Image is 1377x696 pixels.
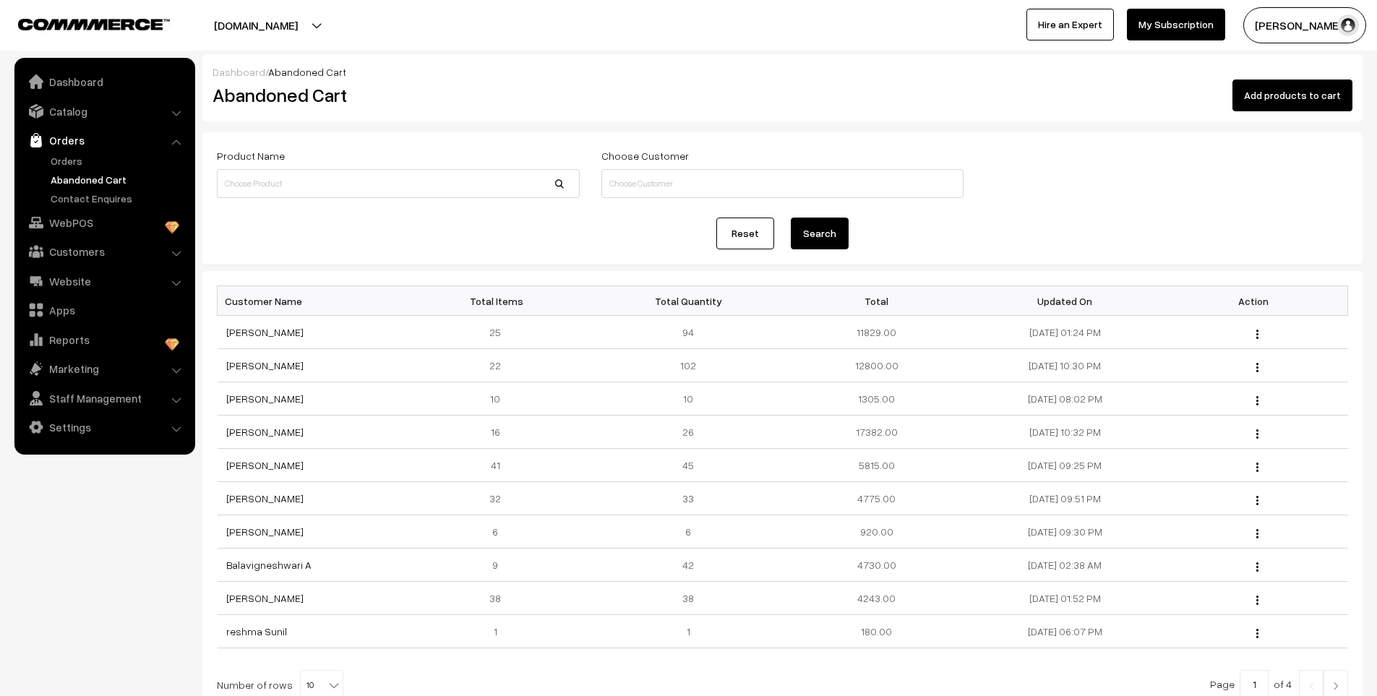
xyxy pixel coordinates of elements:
td: 4775.00 [782,482,971,515]
img: Menu [1256,529,1258,538]
a: [PERSON_NAME] [226,392,304,405]
a: My Subscription [1127,9,1225,40]
td: 6 [594,515,783,549]
img: Menu [1256,429,1258,439]
td: 41 [406,449,594,482]
td: 9 [406,549,594,582]
a: [PERSON_NAME] [226,326,304,338]
a: [PERSON_NAME] [226,459,304,471]
td: 42 [594,549,783,582]
a: [PERSON_NAME] [226,592,304,604]
td: [DATE] 01:52 PM [971,582,1159,615]
td: 102 [594,349,783,382]
th: Customer Name [218,286,406,316]
a: Orders [18,127,190,153]
a: Marketing [18,356,190,382]
td: 32 [406,482,594,515]
label: Product Name [217,148,285,163]
a: [PERSON_NAME] [226,426,304,438]
span: Number of rows [217,677,293,692]
td: 45 [594,449,783,482]
td: 1 [406,615,594,648]
label: Choose Customer [601,148,689,163]
img: Menu [1256,629,1258,638]
td: 5815.00 [782,449,971,482]
a: Catalog [18,98,190,124]
td: 11829.00 [782,316,971,349]
a: [PERSON_NAME] [226,525,304,538]
th: Action [1159,286,1348,316]
img: user [1337,14,1359,36]
a: [PERSON_NAME] [226,492,304,504]
td: 10 [594,382,783,416]
td: [DATE] 09:25 PM [971,449,1159,482]
a: Balavigneshwari A [226,559,312,571]
td: 38 [594,582,783,615]
td: 17382.00 [782,416,971,449]
img: COMMMERCE [18,19,170,30]
td: [DATE] 06:07 PM [971,615,1159,648]
th: Total Items [406,286,594,316]
td: [DATE] 02:38 AM [971,549,1159,582]
a: Reports [18,327,190,353]
a: Website [18,268,190,294]
td: [DATE] 09:51 PM [971,482,1159,515]
img: Menu [1256,396,1258,405]
button: Add products to cart [1232,80,1352,111]
td: 94 [594,316,783,349]
img: Menu [1256,562,1258,572]
td: 4730.00 [782,549,971,582]
img: Menu [1256,463,1258,472]
a: Staff Management [18,385,190,411]
td: 6 [406,515,594,549]
button: Search [791,218,849,249]
img: Menu [1256,363,1258,372]
button: [DOMAIN_NAME] [163,7,348,43]
img: Menu [1256,596,1258,605]
td: 16 [406,416,594,449]
input: Choose Customer [601,169,964,198]
span: of 4 [1274,678,1292,690]
td: 22 [406,349,594,382]
td: [DATE] 01:24 PM [971,316,1159,349]
td: 12800.00 [782,349,971,382]
td: 4243.00 [782,582,971,615]
a: Settings [18,414,190,440]
a: Dashboard [213,66,265,78]
a: reshma Sunil [226,625,287,637]
button: [PERSON_NAME] [1243,7,1366,43]
a: [PERSON_NAME] [226,359,304,371]
img: Menu [1256,496,1258,505]
span: Abandoned Cart [268,66,346,78]
th: Total [782,286,971,316]
a: Customers [18,239,190,265]
td: 920.00 [782,515,971,549]
h2: Abandoned Cart [213,84,578,106]
td: 10 [406,382,594,416]
span: Page [1210,678,1235,690]
td: [DATE] 10:32 PM [971,416,1159,449]
a: COMMMERCE [18,14,145,32]
td: [DATE] 10:30 PM [971,349,1159,382]
a: Orders [47,153,190,168]
a: Contact Enquires [47,191,190,206]
td: 1305.00 [782,382,971,416]
a: Dashboard [18,69,190,95]
td: 1 [594,615,783,648]
th: Updated On [971,286,1159,316]
a: Reset [716,218,774,249]
td: 38 [406,582,594,615]
div: / [213,64,1352,80]
img: Left [1305,682,1318,690]
a: Apps [18,297,190,323]
a: Abandoned Cart [47,172,190,187]
td: 33 [594,482,783,515]
a: WebPOS [18,210,190,236]
th: Total Quantity [594,286,783,316]
td: 26 [594,416,783,449]
td: 25 [406,316,594,349]
td: [DATE] 08:02 PM [971,382,1159,416]
a: Hire an Expert [1026,9,1114,40]
td: 180.00 [782,615,971,648]
td: [DATE] 09:30 PM [971,515,1159,549]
